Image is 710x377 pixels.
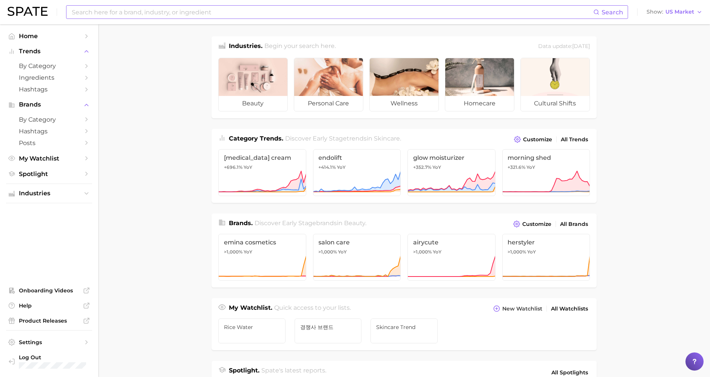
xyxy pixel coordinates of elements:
[19,339,79,346] span: Settings
[19,101,79,108] span: Brands
[6,60,92,72] a: by Category
[19,139,79,147] span: Posts
[224,164,242,170] span: +696.1%
[502,234,590,281] a: herstyler>1,000% YoY
[319,164,336,170] span: +414.1%
[6,337,92,348] a: Settings
[244,164,252,170] span: YoY
[432,164,441,170] span: YoY
[300,324,356,330] span: 경쟁사 브랜드
[319,239,395,246] span: salon care
[8,7,48,16] img: SPATE
[19,317,79,324] span: Product Releases
[6,125,92,137] a: Hashtags
[286,135,401,142] span: Discover Early Stage trends in .
[6,83,92,95] a: Hashtags
[218,58,288,111] a: beauty
[294,96,363,111] span: personal care
[224,324,280,330] span: rice water
[523,136,552,143] span: Customize
[6,300,92,311] a: Help
[413,164,431,170] span: +352.7%
[527,164,536,170] span: YoY
[413,249,432,255] span: >1,000%
[512,134,554,145] button: Customize
[244,249,252,255] span: YoY
[6,188,92,199] button: Industries
[19,170,79,178] span: Spotlight
[229,303,272,314] h1: My Watchlist.
[6,46,92,57] button: Trends
[433,249,441,255] span: YoY
[218,318,286,343] a: rice water
[522,221,551,227] span: Customize
[665,10,694,14] span: US Market
[313,149,401,196] a: endolift+414.1% YoY
[19,116,79,123] span: by Category
[511,219,553,229] button: Customize
[19,62,79,70] span: by Category
[319,249,337,255] span: >1,000%
[6,153,92,164] a: My Watchlist
[645,7,704,17] button: ShowUS Market
[218,234,306,281] a: emina cosmetics>1,000% YoY
[6,99,92,110] button: Brands
[218,149,306,196] a: [MEDICAL_DATA] cream+696.1% YoY
[407,234,495,281] a: airycute>1,000% YoY
[19,32,79,40] span: Home
[413,154,490,161] span: glow moisturizer
[19,128,79,135] span: Hashtags
[313,234,401,281] a: salon care>1,000% YoY
[224,239,301,246] span: emina cosmetics
[275,303,351,314] h2: Quick access to your lists.
[19,190,79,197] span: Industries
[338,249,347,255] span: YoY
[337,164,346,170] span: YoY
[491,303,544,314] button: New Watchlist
[6,285,92,296] a: Onboarding Videos
[374,135,400,142] span: skincare
[521,96,590,111] span: cultural shifts
[561,136,588,143] span: All Trends
[6,352,92,371] a: Log out. Currently logged in with e-mail ykkim110@cosrx.co.kr.
[508,239,585,246] span: herstyler
[369,58,439,111] a: wellness
[6,72,92,83] a: Ingredients
[19,287,79,294] span: Onboarding Videos
[549,304,590,314] a: All Watchlists
[370,318,438,343] a: skincare trend
[370,96,438,111] span: wellness
[19,302,79,309] span: Help
[376,324,432,330] span: skincare trend
[6,30,92,42] a: Home
[229,219,253,227] span: Brands .
[508,154,585,161] span: morning shed
[602,9,623,16] span: Search
[6,137,92,149] a: Posts
[560,221,588,227] span: All Brands
[551,306,588,312] span: All Watchlists
[255,219,367,227] span: Discover Early Stage brands in .
[19,155,79,162] span: My Watchlist
[19,48,79,55] span: Trends
[229,135,283,142] span: Category Trends .
[19,86,79,93] span: Hashtags
[558,219,590,229] a: All Brands
[19,74,79,81] span: Ingredients
[224,154,301,161] span: [MEDICAL_DATA] cream
[6,114,92,125] a: by Category
[294,58,363,111] a: personal care
[538,42,590,52] div: Data update: [DATE]
[445,96,514,111] span: homecare
[71,6,593,19] input: Search here for a brand, industry, or ingredient
[520,58,590,111] a: cultural shifts
[219,96,287,111] span: beauty
[319,154,395,161] span: endolift
[224,249,242,255] span: >1,000%
[502,306,542,312] span: New Watchlist
[295,318,362,343] a: 경쟁사 브랜드
[6,315,92,326] a: Product Releases
[265,42,336,52] h2: Begin your search here.
[647,10,663,14] span: Show
[6,168,92,180] a: Spotlight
